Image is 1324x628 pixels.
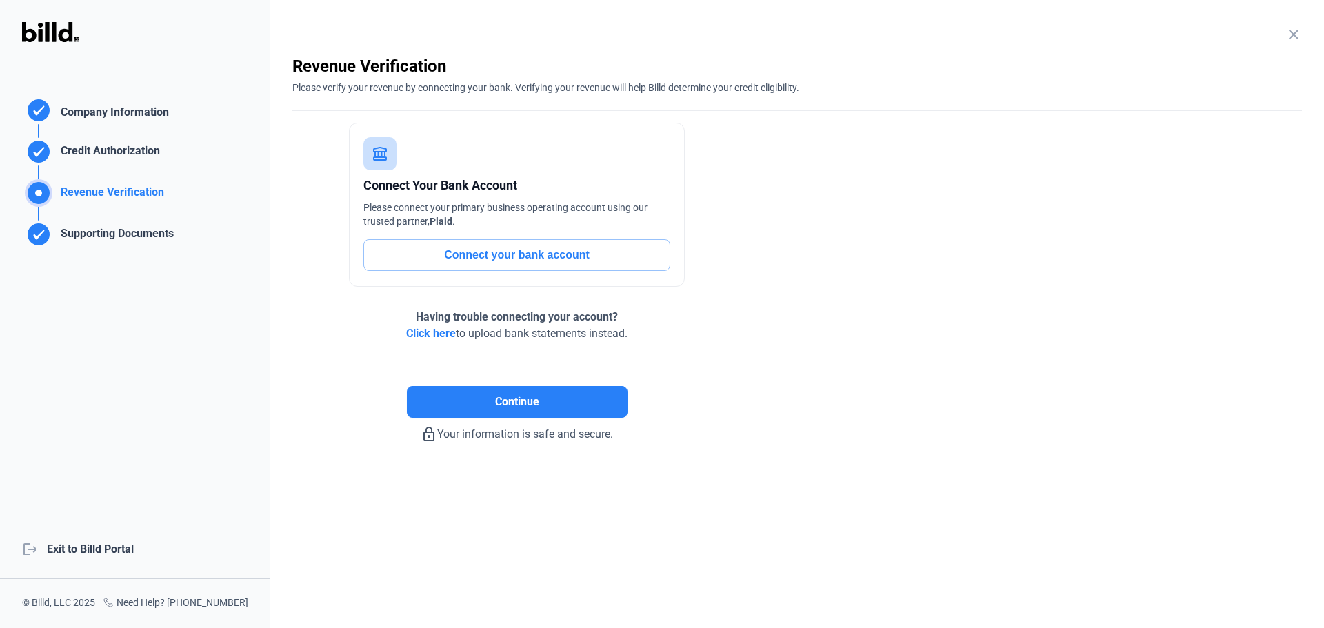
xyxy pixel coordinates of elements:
[103,596,248,611] div: Need Help? [PHONE_NUMBER]
[292,77,1302,94] div: Please verify your revenue by connecting your bank. Verifying your revenue will help Billd determ...
[421,426,437,443] mat-icon: lock_outline
[406,309,628,342] div: to upload bank statements instead.
[22,596,95,611] div: © Billd, LLC 2025
[363,239,670,271] button: Connect your bank account
[363,201,670,228] div: Please connect your primary business operating account using our trusted partner, .
[406,327,456,340] span: Click here
[55,184,164,207] div: Revenue Verification
[292,418,741,443] div: Your information is safe and secure.
[55,104,169,124] div: Company Information
[416,310,618,323] span: Having trouble connecting your account?
[363,176,670,195] div: Connect Your Bank Account
[22,22,79,42] img: Billd Logo
[430,216,452,227] span: Plaid
[495,394,539,410] span: Continue
[55,225,174,248] div: Supporting Documents
[1285,26,1302,43] mat-icon: close
[407,386,628,418] button: Continue
[55,143,160,165] div: Credit Authorization
[292,55,1302,77] div: Revenue Verification
[22,541,36,555] mat-icon: logout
